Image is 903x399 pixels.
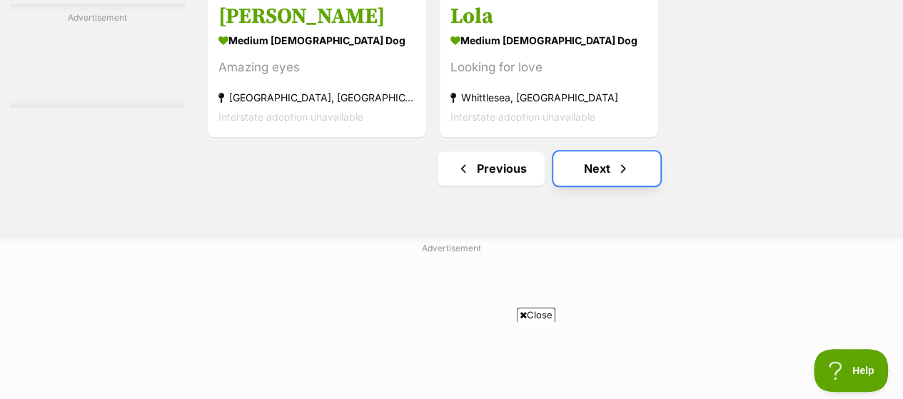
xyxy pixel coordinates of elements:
span: Close [517,308,555,322]
div: Amazing eyes [218,58,415,77]
span: Interstate adoption unavailable [450,111,595,123]
h3: [PERSON_NAME] [218,3,415,30]
a: Previous page [438,151,545,186]
strong: [GEOGRAPHIC_DATA], [GEOGRAPHIC_DATA] [218,88,415,107]
strong: medium [DEMOGRAPHIC_DATA] Dog [218,30,415,51]
nav: Pagination [206,151,892,186]
h3: Lola [450,3,647,30]
strong: Whittlesea, [GEOGRAPHIC_DATA] [450,88,647,107]
iframe: Help Scout Beacon - Open [814,349,889,392]
iframe: Advertisement [192,328,712,392]
div: Looking for love [450,58,647,77]
span: Interstate adoption unavailable [218,111,363,123]
div: Advertisement [11,4,185,108]
a: Next page [553,151,660,186]
strong: medium [DEMOGRAPHIC_DATA] Dog [450,30,647,51]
